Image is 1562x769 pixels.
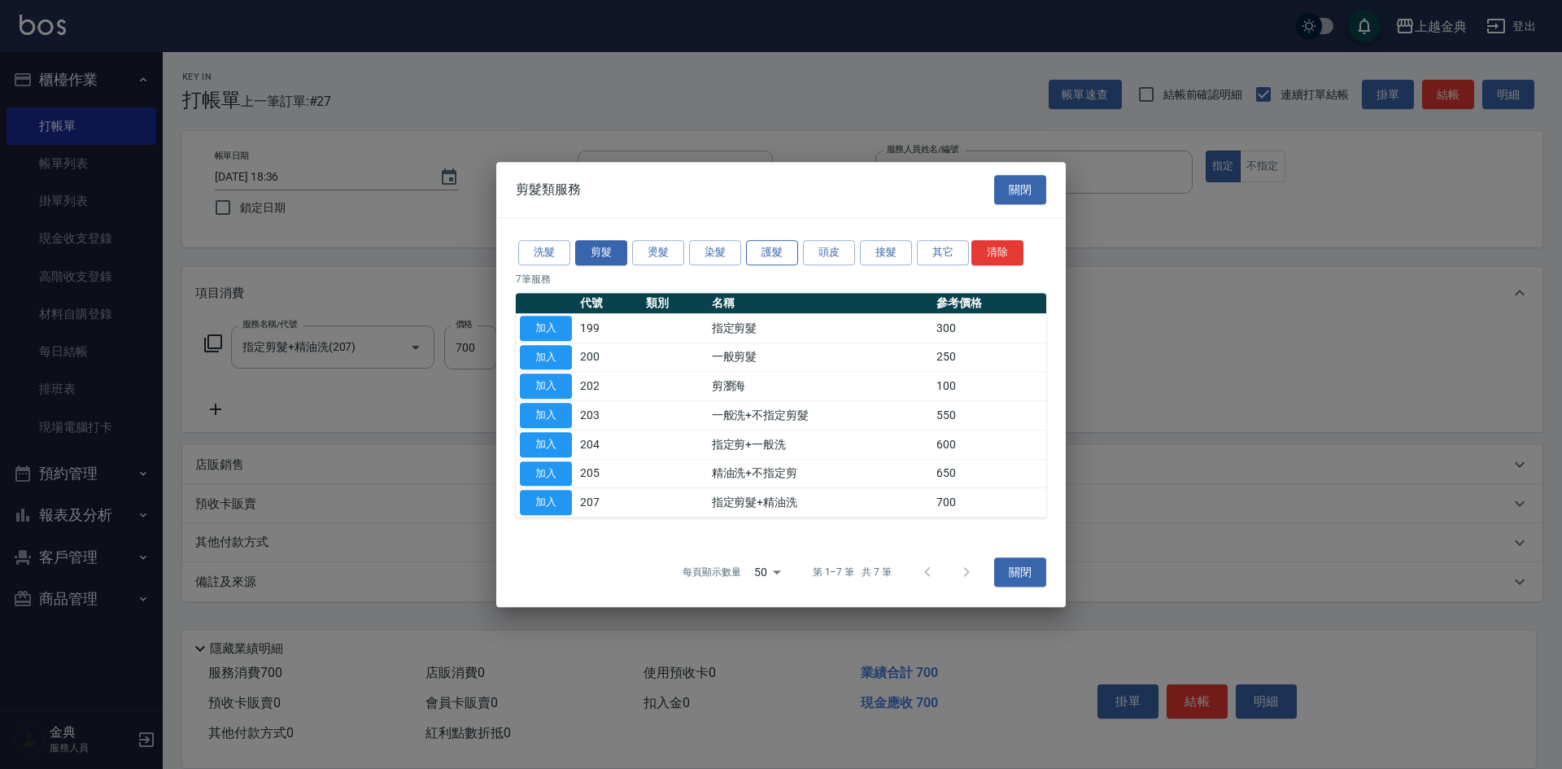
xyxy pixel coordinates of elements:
button: 加入 [520,316,572,341]
td: 精油洗+不指定剪 [708,459,932,488]
td: 100 [932,372,1046,401]
button: 加入 [520,490,572,515]
td: 指定剪髮 [708,313,932,343]
button: 加入 [520,461,572,487]
p: 7 筆服務 [516,272,1046,286]
th: 參考價格 [932,293,1046,314]
td: 指定剪髮+精油洗 [708,488,932,518]
td: 202 [576,372,642,401]
button: 接髮 [860,240,912,265]
button: 燙髮 [632,240,684,265]
button: 其它 [917,240,969,265]
td: 600 [932,430,1046,459]
button: 關閉 [994,175,1046,205]
button: 加入 [520,374,572,399]
button: 洗髮 [518,240,570,265]
th: 名稱 [708,293,932,314]
td: 一般剪髮 [708,343,932,372]
span: 剪髮類服務 [516,181,581,198]
div: 50 [748,550,787,594]
th: 類別 [642,293,708,314]
td: 550 [932,401,1046,430]
button: 頭皮 [803,240,855,265]
td: 250 [932,343,1046,372]
button: 清除 [971,240,1023,265]
td: 指定剪+一般洗 [708,430,932,459]
button: 加入 [520,345,572,370]
button: 加入 [520,403,572,428]
button: 關閉 [994,557,1046,588]
td: 700 [932,488,1046,518]
td: 一般洗+不指定剪髮 [708,401,932,430]
button: 剪髮 [575,240,627,265]
td: 205 [576,459,642,488]
td: 207 [576,488,642,518]
button: 染髮 [689,240,741,265]
th: 代號 [576,293,642,314]
td: 650 [932,459,1046,488]
td: 300 [932,313,1046,343]
td: 199 [576,313,642,343]
p: 每頁顯示數量 [683,565,741,579]
td: 200 [576,343,642,372]
button: 加入 [520,432,572,457]
button: 護髮 [746,240,798,265]
td: 203 [576,401,642,430]
td: 204 [576,430,642,459]
p: 第 1–7 筆 共 7 筆 [813,565,892,579]
td: 剪瀏海 [708,372,932,401]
